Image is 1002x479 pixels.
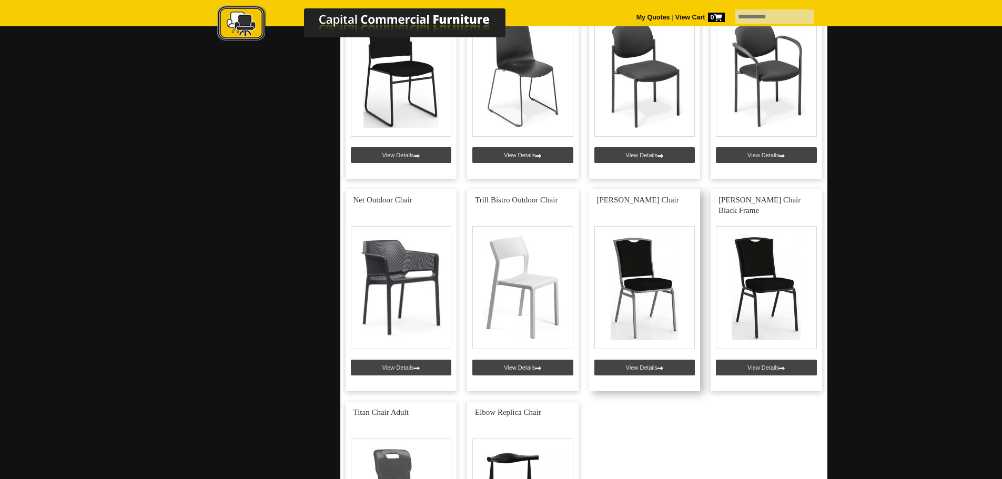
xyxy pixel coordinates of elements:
[188,5,556,47] a: Capital Commercial Furniture Logo
[708,13,725,22] span: 0
[188,5,556,44] img: Capital Commercial Furniture Logo
[673,14,724,21] a: View Cart0
[636,14,670,21] a: My Quotes
[675,14,725,21] strong: View Cart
